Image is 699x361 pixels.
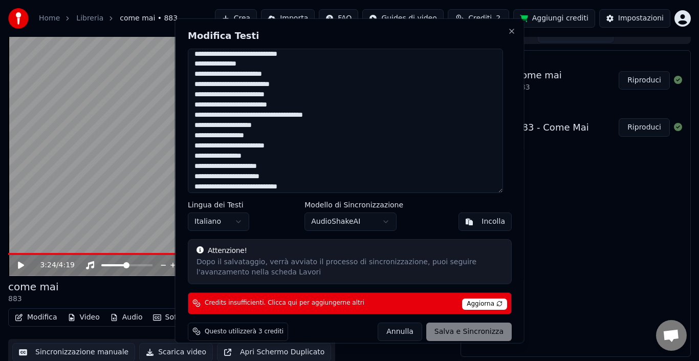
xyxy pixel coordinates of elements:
h2: Modifica Testi [188,31,512,40]
div: Attenzione! [196,245,503,256]
button: Incolla [458,212,512,230]
div: Incolla [482,216,505,226]
span: Credits insufficienti. Clicca qui per aggiungerne altri [205,299,364,307]
span: Questo utilizzerà 3 crediti [205,327,283,335]
label: Modello di Sincronizzazione [304,201,403,208]
span: Aggiorna [462,298,507,309]
div: Dopo il salvataggio, verrà avviato il processo di sincronizzazione, puoi seguire l'avanzamento ne... [196,257,503,277]
label: Lingua dei Testi [188,201,249,208]
button: Annulla [378,322,422,341]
